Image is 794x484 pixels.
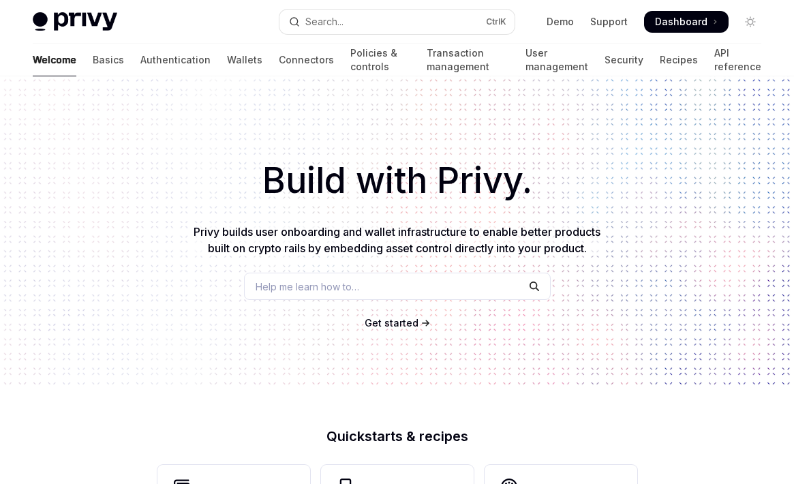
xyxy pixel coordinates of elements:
a: User management [525,44,588,76]
a: Basics [93,44,124,76]
span: Ctrl K [486,16,506,27]
a: Demo [547,15,574,29]
span: Dashboard [655,15,707,29]
span: Help me learn how to… [256,279,359,294]
a: Welcome [33,44,76,76]
h2: Quickstarts & recipes [157,429,637,443]
a: Transaction management [427,44,509,76]
a: Get started [365,316,418,330]
a: Recipes [660,44,698,76]
button: Open search [279,10,515,34]
h1: Build with Privy. [22,154,772,207]
a: Security [605,44,643,76]
span: Get started [365,317,418,329]
a: Policies & controls [350,44,410,76]
a: Wallets [227,44,262,76]
a: Authentication [140,44,211,76]
button: Toggle dark mode [739,11,761,33]
a: Connectors [279,44,334,76]
a: Dashboard [644,11,729,33]
div: Search... [305,14,343,30]
img: light logo [33,12,117,31]
span: Privy builds user onboarding and wallet infrastructure to enable better products built on crypto ... [194,225,600,255]
a: API reference [714,44,761,76]
a: Support [590,15,628,29]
